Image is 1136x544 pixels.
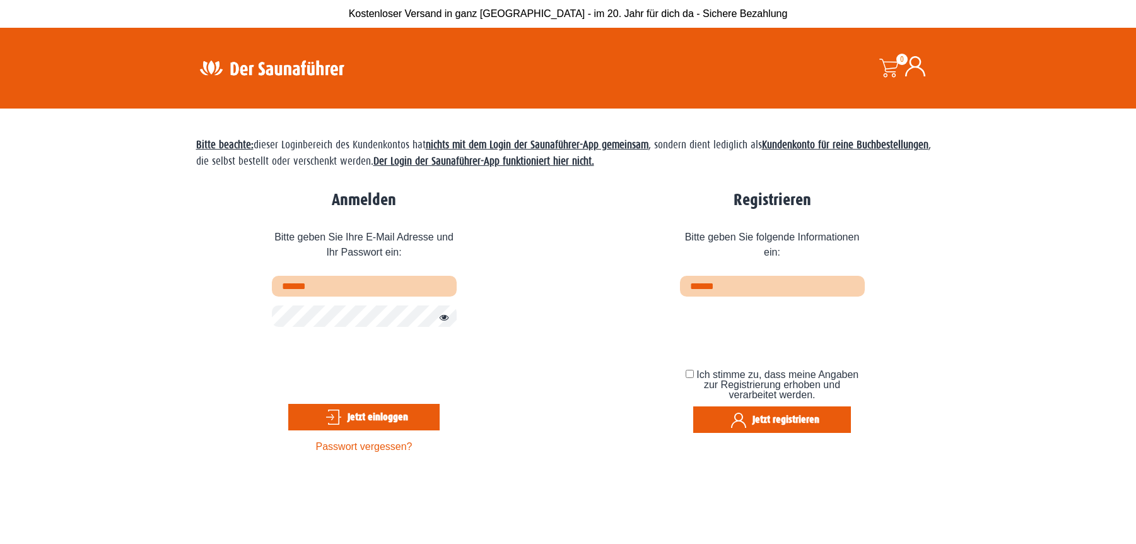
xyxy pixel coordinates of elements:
span: Bitte beachte: [196,139,254,151]
button: Passwort anzeigen [433,310,449,326]
h2: Registrieren [680,191,865,210]
strong: Der Login der Saunaführer-App funktioniert hier nicht. [373,155,594,167]
button: Jetzt registrieren [693,406,851,433]
span: dieser Loginbereich des Kundenkontos hat , sondern dient lediglich als , die selbst bestellt oder... [196,139,931,167]
span: Ich stimme zu, dass meine Angaben zur Registrierung erhoben und verarbeitet werden. [696,369,858,400]
span: Bitte geben Sie folgende Informationen ein: [680,220,865,276]
strong: Kundenkonto für reine Buchbestellungen [762,139,928,151]
iframe: reCAPTCHA [272,336,464,386]
input: Ich stimme zu, dass meine Angaben zur Registrierung erhoben und verarbeitet werden. [686,370,694,378]
button: Jetzt einloggen [288,404,440,430]
iframe: reCAPTCHA [680,305,872,355]
span: Kostenloser Versand in ganz [GEOGRAPHIC_DATA] - im 20. Jahr für dich da - Sichere Bezahlung [349,8,788,19]
h2: Anmelden [272,191,457,210]
a: Passwort vergessen? [316,441,413,452]
span: Bitte geben Sie Ihre E-Mail Adresse und Ihr Passwort ein: [272,220,457,276]
span: 0 [896,54,908,65]
strong: nichts mit dem Login der Saunaführer-App gemeinsam [426,139,648,151]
